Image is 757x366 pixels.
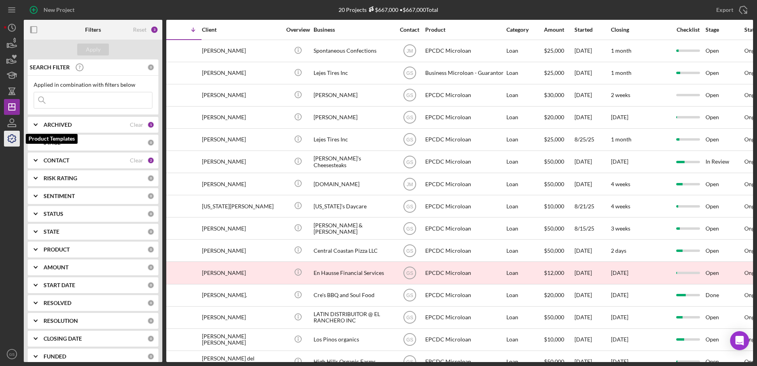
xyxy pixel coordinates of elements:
[506,218,543,239] div: Loan
[730,331,749,350] div: Open Intercom Messenger
[44,246,70,253] b: PRODUCT
[544,262,574,283] div: $12,000
[425,173,504,194] div: EPCDC Microloan
[706,27,744,33] div: Stage
[425,196,504,217] div: EPCDC Microloan
[147,193,154,200] div: 0
[611,181,630,187] time: 4 weeks
[130,122,143,128] div: Clear
[506,107,543,128] div: Loan
[314,262,393,283] div: En Hausse Financial Services
[406,93,413,98] text: GS
[574,262,610,283] div: [DATE]
[34,82,152,88] div: Applied in combination with filters below
[706,85,744,106] div: Open
[611,314,628,320] time: [DATE]
[202,107,281,128] div: [PERSON_NAME]
[544,47,564,54] span: $25,000
[9,352,15,356] text: GS
[406,315,413,320] text: GS
[425,107,504,128] div: EPCDC Microloan
[611,136,631,143] time: 1 month
[706,196,744,217] div: Open
[314,329,393,350] div: Los Pinos organics
[544,91,564,98] span: $30,000
[506,27,543,33] div: Category
[708,2,753,18] button: Export
[544,225,564,232] span: $50,000
[406,359,413,365] text: GS
[611,292,628,298] time: [DATE]
[147,335,154,342] div: 0
[671,27,705,33] div: Checklist
[314,285,393,306] div: Cre's BBQ and Soul Food
[44,229,59,235] b: STATE
[425,63,504,84] div: Business Microloan - Guarantor
[574,196,610,217] div: 8/21/25
[544,114,564,120] span: $20,000
[44,211,63,217] b: STATUS
[406,115,413,120] text: GS
[706,151,744,172] div: In Review
[147,210,154,217] div: 0
[314,240,393,261] div: Central Coastan Pizza LLC
[506,240,543,261] div: Loan
[506,262,543,283] div: Loan
[367,6,398,13] div: $667,000
[406,204,413,209] text: GS
[611,336,628,343] time: [DATE]
[506,307,543,328] div: Loan
[544,247,564,254] span: $50,000
[147,139,154,146] div: 0
[506,173,543,194] div: Loan
[44,282,75,288] b: START DATE
[77,44,109,55] button: Apply
[406,337,413,343] text: GS
[406,71,413,76] text: GS
[202,218,281,239] div: [PERSON_NAME]
[314,63,393,84] div: Lejes Tires Inc
[425,218,504,239] div: EPCDC Microloan
[544,203,564,210] span: $10,000
[147,353,154,360] div: 0
[544,27,574,33] div: Amount
[425,329,504,350] div: EPCDC Microloan
[314,196,393,217] div: [US_STATE]’s Daycare
[202,173,281,194] div: [PERSON_NAME]
[44,122,72,128] b: ARCHIVED
[706,329,744,350] div: Open
[706,240,744,261] div: Open
[406,137,413,143] text: GS
[506,63,543,84] div: Loan
[130,157,143,164] div: Clear
[44,139,61,146] b: STAGE
[425,129,504,150] div: EPCDC Microloan
[314,307,393,328] div: LATIN DISTRIBUITOR @ EL RANCHERO INC
[202,240,281,261] div: [PERSON_NAME]
[706,40,744,61] div: Open
[202,307,281,328] div: [PERSON_NAME]
[611,47,631,54] time: 1 month
[506,85,543,106] div: Loan
[544,358,564,365] span: $50,000
[506,285,543,306] div: Loan
[44,157,69,164] b: CONTACT
[574,85,610,106] div: [DATE]
[506,329,543,350] div: Loan
[406,226,413,231] text: GS
[314,129,393,150] div: Lejes Tires Inc
[44,318,78,324] b: RESOLUTION
[611,203,630,210] time: 4 weeks
[202,85,281,106] div: [PERSON_NAME]
[283,27,313,33] div: Overview
[407,181,413,187] text: JM
[147,246,154,253] div: 0
[611,91,630,98] time: 2 weeks
[407,48,413,54] text: JM
[706,262,744,283] div: Open
[202,285,281,306] div: [PERSON_NAME].
[706,107,744,128] div: Open
[425,40,504,61] div: EPCDC Microloan
[506,40,543,61] div: Loan
[574,107,610,128] div: [DATE]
